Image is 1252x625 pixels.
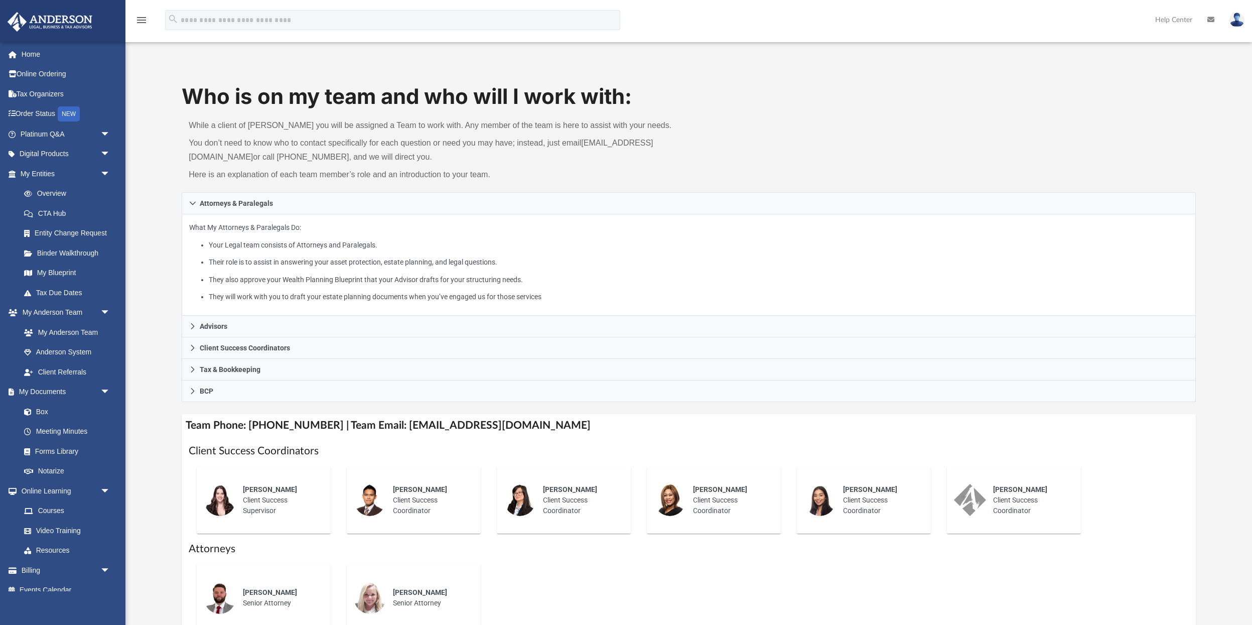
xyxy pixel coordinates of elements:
a: Entity Change Request [14,223,125,243]
span: [PERSON_NAME] [243,588,297,596]
a: Online Ordering [7,64,125,84]
img: thumbnail [804,484,836,516]
li: Your Legal team consists of Attorneys and Paralegals. [209,239,1188,252]
a: Notarize [14,461,120,481]
img: thumbnail [504,484,536,516]
span: BCP [200,388,213,395]
a: Courses [14,501,120,521]
a: Binder Walkthrough [14,243,125,263]
a: Anderson System [14,342,120,362]
a: My Anderson Teamarrow_drop_down [7,303,120,323]
a: Overview [14,184,125,204]
a: Forms Library [14,441,115,461]
span: [PERSON_NAME] [993,485,1047,493]
a: Tax & Bookkeeping [182,359,1196,381]
a: BCP [182,381,1196,402]
a: Client Success Coordinators [182,337,1196,359]
a: Advisors [182,316,1196,337]
span: [PERSON_NAME] [693,485,747,493]
span: arrow_drop_down [100,144,120,165]
img: thumbnail [204,582,236,614]
a: Box [14,402,115,422]
p: While a client of [PERSON_NAME] you will be assigned a Team to work with. Any member of the team ... [189,118,681,133]
h1: Client Success Coordinators [189,444,1189,458]
span: [PERSON_NAME] [543,485,597,493]
div: NEW [58,106,80,121]
li: They also approve your Wealth Planning Blueprint that your Advisor drafts for your structuring ne... [209,274,1188,286]
div: Senior Attorney [386,580,474,615]
a: CTA Hub [14,203,125,223]
span: Attorneys & Paralegals [200,200,273,207]
a: Billingarrow_drop_down [7,560,125,580]
a: Tax Organizers [7,84,125,104]
span: [PERSON_NAME] [243,485,297,493]
span: arrow_drop_down [100,164,120,184]
a: [EMAIL_ADDRESS][DOMAIN_NAME] [189,139,653,161]
div: Attorneys & Paralegals [182,214,1196,316]
a: Resources [14,541,120,561]
a: Video Training [14,521,115,541]
a: My Documentsarrow_drop_down [7,382,120,402]
a: Home [7,44,125,64]
a: My Anderson Team [14,322,115,342]
img: thumbnail [204,484,236,516]
h1: Attorneys [189,542,1189,556]
span: Tax & Bookkeeping [200,366,260,373]
img: Anderson Advisors Platinum Portal [5,12,95,32]
a: My Entitiesarrow_drop_down [7,164,125,184]
span: Advisors [200,323,227,330]
span: arrow_drop_down [100,124,120,145]
div: Client Success Coordinator [686,477,774,523]
div: Client Success Supervisor [236,477,324,523]
span: arrow_drop_down [100,481,120,502]
p: You don’t need to know who to contact specifically for each question or need you may have; instea... [189,136,681,164]
a: Client Referrals [14,362,120,382]
img: thumbnail [354,484,386,516]
span: [PERSON_NAME] [393,485,447,493]
div: Client Success Coordinator [986,477,1074,523]
div: Client Success Coordinator [536,477,624,523]
li: They will work with you to draft your estate planning documents when you’ve engaged us for those ... [209,291,1188,303]
li: Their role is to assist in answering your asset protection, estate planning, and legal questions. [209,256,1188,269]
a: My Blueprint [14,263,120,283]
p: What My Attorneys & Paralegals Do: [189,221,1188,303]
a: Online Learningarrow_drop_down [7,481,120,501]
span: arrow_drop_down [100,560,120,581]
div: Client Success Coordinator [386,477,474,523]
i: search [168,14,179,25]
a: Order StatusNEW [7,104,125,124]
a: Tax Due Dates [14,283,125,303]
h1: Who is on my team and who will I work with: [182,82,1196,111]
div: Client Success Coordinator [836,477,924,523]
a: menu [135,19,148,26]
span: [PERSON_NAME] [393,588,447,596]
a: Attorneys & Paralegals [182,192,1196,214]
h4: Team Phone: [PHONE_NUMBER] | Team Email: [EMAIL_ADDRESS][DOMAIN_NAME] [182,414,1196,437]
a: Platinum Q&Aarrow_drop_down [7,124,125,144]
a: Digital Productsarrow_drop_down [7,144,125,164]
a: Events Calendar [7,580,125,600]
p: Here is an explanation of each team member’s role and an introduction to your team. [189,168,681,182]
a: Meeting Minutes [14,422,120,442]
span: Client Success Coordinators [200,344,290,351]
span: arrow_drop_down [100,303,120,323]
span: [PERSON_NAME] [843,485,897,493]
img: thumbnail [654,484,686,516]
span: arrow_drop_down [100,382,120,403]
i: menu [135,14,148,26]
div: Senior Attorney [236,580,324,615]
img: thumbnail [954,484,986,516]
img: User Pic [1229,13,1244,27]
img: thumbnail [354,582,386,614]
